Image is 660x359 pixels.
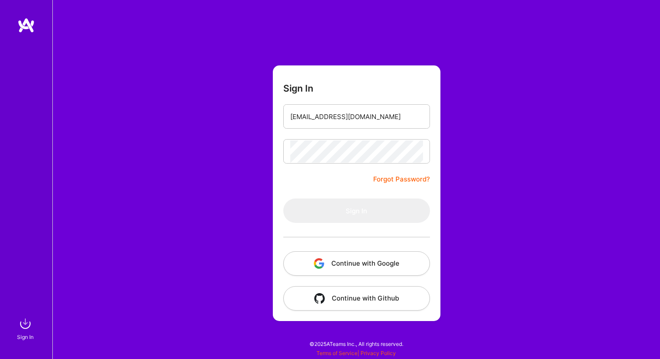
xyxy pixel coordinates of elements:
[17,17,35,33] img: logo
[314,258,324,269] img: icon
[18,315,34,342] a: sign inSign In
[52,333,660,355] div: © 2025 ATeams Inc., All rights reserved.
[283,83,313,94] h3: Sign In
[316,350,357,356] a: Terms of Service
[283,198,430,223] button: Sign In
[361,350,396,356] a: Privacy Policy
[316,350,396,356] span: |
[373,174,430,185] a: Forgot Password?
[17,332,34,342] div: Sign In
[17,315,34,332] img: sign in
[283,286,430,311] button: Continue with Github
[283,251,430,276] button: Continue with Google
[290,106,423,128] input: Email...
[314,293,325,304] img: icon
